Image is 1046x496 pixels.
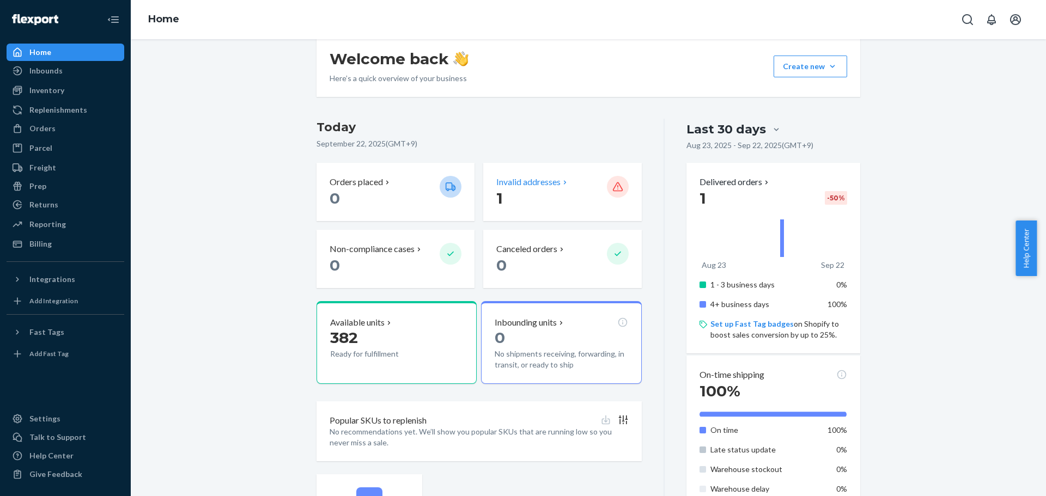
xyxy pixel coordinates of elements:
[29,143,52,154] div: Parcel
[330,348,431,359] p: Ready for fulfillment
[828,425,847,434] span: 100%
[710,483,818,494] p: Warehouse delay
[825,191,847,205] div: -50 %
[453,51,469,66] img: hand-wave emoji
[29,238,52,249] div: Billing
[7,235,124,253] a: Billing
[29,327,64,338] div: Fast Tags
[7,345,124,363] a: Add Fast Tag
[483,163,641,221] button: Invalid addresses 1
[330,328,358,347] span: 382
[821,260,844,271] p: Sep 22
[7,120,124,137] a: Orders
[148,13,179,25] a: Home
[836,464,847,474] span: 0%
[836,484,847,493] span: 0%
[330,256,340,274] span: 0
[29,47,51,58] div: Home
[29,123,56,134] div: Orders
[29,450,74,461] div: Help Center
[496,243,557,255] p: Canceled orders
[7,196,124,213] a: Returns
[7,159,124,176] a: Freight
[7,323,124,341] button: Fast Tags
[29,162,56,173] div: Freight
[330,243,415,255] p: Non-compliance cases
[139,4,188,35] ol: breadcrumbs
[710,425,818,436] p: On time
[317,230,475,288] button: Non-compliance cases 0
[496,189,503,207] span: 1
[102,9,124,30] button: Close Navigation
[29,274,75,285] div: Integrations
[29,199,58,210] div: Returns
[29,219,66,230] div: Reporting
[7,271,124,288] button: Integrations
[828,299,847,309] span: 100%
[7,292,124,310] a: Add Integration
[700,176,771,188] button: Delivered orders
[330,189,340,207] span: 0
[317,301,477,384] button: Available units382Ready for fulfillment
[981,9,1002,30] button: Open notifications
[836,445,847,454] span: 0%
[496,256,507,274] span: 0
[686,121,766,138] div: Last 30 days
[710,319,794,328] a: Set up Fast Tag badges
[29,413,60,424] div: Settings
[29,469,82,480] div: Give Feedback
[495,316,557,329] p: Inbounding units
[330,414,427,427] p: Popular SKUs to replenish
[700,189,706,207] span: 1
[29,85,64,96] div: Inventory
[12,14,58,25] img: Flexport logo
[330,426,629,448] p: No recommendations yet. We’ll show you popular SKUs that are running low so you never miss a sale.
[481,301,641,384] button: Inbounding units0No shipments receiving, forwarding, in transit, or ready to ship
[495,328,505,347] span: 0
[710,444,818,455] p: Late status update
[7,177,124,195] a: Prep
[7,82,124,99] a: Inventory
[29,349,69,358] div: Add Fast Tag
[483,230,641,288] button: Canceled orders 0
[29,181,46,192] div: Prep
[7,62,124,79] a: Inbounds
[774,56,847,77] button: Create new
[317,119,642,136] h3: Today
[7,216,124,233] a: Reporting
[7,101,124,119] a: Replenishments
[29,296,78,305] div: Add Integration
[710,464,818,475] p: Warehouse stockout
[330,49,469,69] h1: Welcome back
[7,466,124,483] button: Give Feedback
[686,140,813,151] p: Aug 23, 2025 - Sep 22, 2025 ( GMT+9 )
[1005,9,1026,30] button: Open account menu
[496,176,561,188] p: Invalid addresses
[7,44,124,61] a: Home
[330,73,469,84] p: Here’s a quick overview of your business
[317,163,475,221] button: Orders placed 0
[702,260,726,271] p: Aug 23
[957,9,978,30] button: Open Search Box
[29,432,86,443] div: Talk to Support
[330,316,385,329] p: Available units
[710,319,847,340] p: on Shopify to boost sales conversion by up to 25%.
[495,348,628,370] p: No shipments receiving, forwarding, in transit, or ready to ship
[29,65,63,76] div: Inbounds
[7,447,124,464] a: Help Center
[700,382,740,400] span: 100%
[710,299,818,310] p: 4+ business days
[330,176,383,188] p: Orders placed
[7,428,124,446] a: Talk to Support
[29,105,87,115] div: Replenishments
[836,280,847,289] span: 0%
[317,138,642,149] p: September 22, 2025 ( GMT+9 )
[1015,221,1037,276] button: Help Center
[700,369,764,381] p: On-time shipping
[7,139,124,157] a: Parcel
[710,279,818,290] p: 1 - 3 business days
[7,410,124,427] a: Settings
